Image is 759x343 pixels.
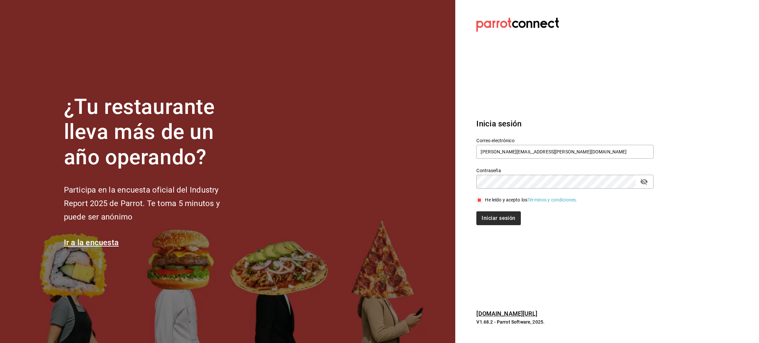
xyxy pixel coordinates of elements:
[64,238,119,247] a: Ir a la encuesta
[476,145,654,159] input: Ingresa tu correo electrónico
[476,168,654,172] label: Contraseña
[476,118,654,130] h3: Inicia sesión
[476,211,520,225] button: Iniciar sesión
[476,319,654,325] p: V1.68.2 - Parrot Software, 2025.
[64,183,242,224] h2: Participa en la encuesta oficial del Industry Report 2025 de Parrot. Te toma 5 minutos y puede se...
[485,197,577,203] div: He leído y acepto los
[638,176,650,187] button: passwordField
[476,310,537,317] a: [DOMAIN_NAME][URL]
[476,138,654,143] label: Correo electrónico
[64,94,242,170] h1: ¿Tu restaurante lleva más de un año operando?
[527,197,577,202] a: Términos y condiciones.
